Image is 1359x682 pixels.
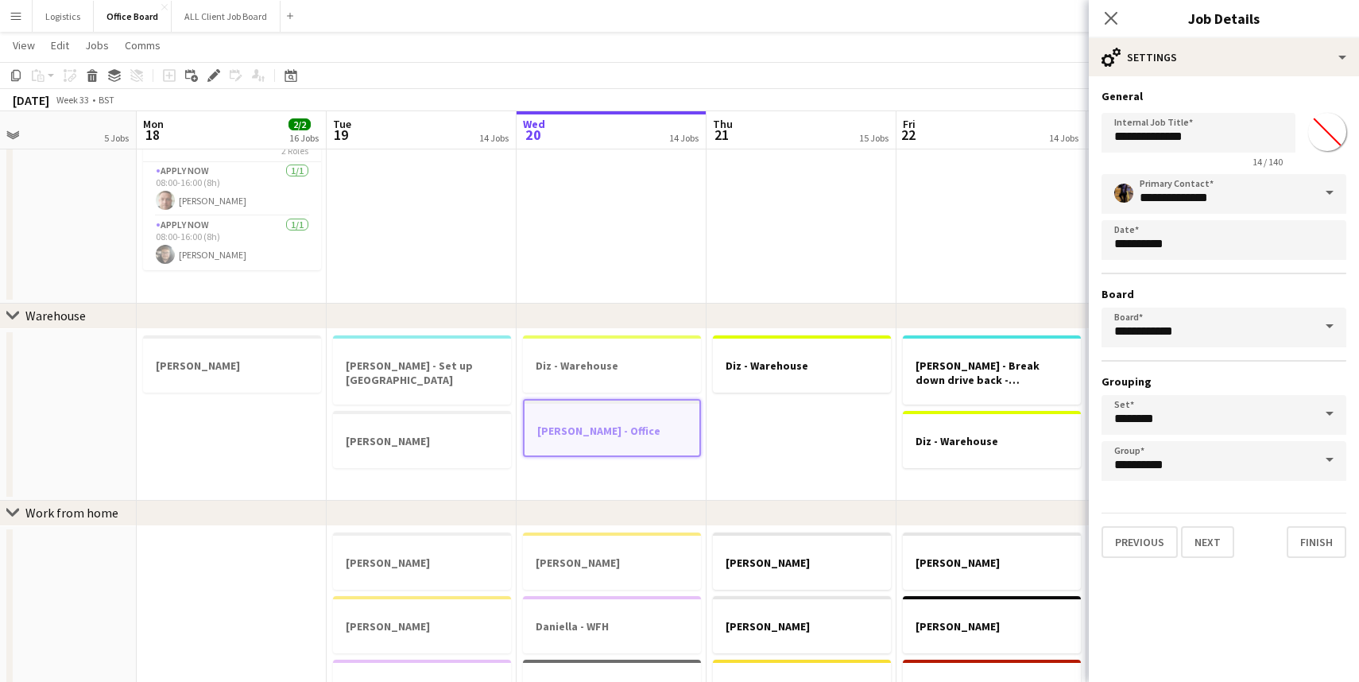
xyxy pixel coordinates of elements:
[333,596,511,653] app-job-card: [PERSON_NAME]
[333,358,511,387] h3: [PERSON_NAME] - Set up [GEOGRAPHIC_DATA]
[1102,287,1346,301] h3: Board
[143,335,321,393] app-job-card: [PERSON_NAME]
[523,399,701,457] app-job-card: [PERSON_NAME] - Office
[525,424,699,438] h3: [PERSON_NAME] - Office
[1089,8,1359,29] h3: Job Details
[6,35,41,56] a: View
[51,38,69,52] span: Edit
[903,335,1081,405] app-job-card: [PERSON_NAME] - Break down drive back - [GEOGRAPHIC_DATA]
[33,1,94,32] button: Logistics
[13,38,35,52] span: View
[125,38,161,52] span: Comms
[523,358,701,373] h3: Diz - Warehouse
[900,126,916,144] span: 22
[521,126,545,144] span: 20
[903,533,1081,590] app-job-card: [PERSON_NAME]
[333,411,511,468] app-job-card: [PERSON_NAME]
[713,619,891,634] h3: [PERSON_NAME]
[104,132,129,144] div: 5 Jobs
[333,556,511,570] h3: [PERSON_NAME]
[903,358,1081,387] h3: [PERSON_NAME] - Break down drive back - [GEOGRAPHIC_DATA]
[52,94,92,106] span: Week 33
[523,335,701,393] app-job-card: Diz - Warehouse
[713,358,891,373] h3: Diz - Warehouse
[903,117,916,131] span: Fri
[713,533,891,590] app-job-card: [PERSON_NAME]
[333,117,351,131] span: Tue
[903,556,1081,570] h3: [PERSON_NAME]
[1102,374,1346,389] h3: Grouping
[13,92,49,108] div: [DATE]
[903,619,1081,634] h3: [PERSON_NAME]
[710,126,733,144] span: 21
[333,434,511,448] h3: [PERSON_NAME]
[903,434,1081,448] h3: Diz - Warehouse
[143,117,164,131] span: Mon
[333,335,511,405] app-job-card: [PERSON_NAME] - Set up [GEOGRAPHIC_DATA]
[143,162,321,216] app-card-role: APPLY NOW1/108:00-16:00 (8h)[PERSON_NAME]
[143,358,321,373] h3: [PERSON_NAME]
[713,556,891,570] h3: [PERSON_NAME]
[1102,526,1178,558] button: Previous
[859,132,889,144] div: 15 Jobs
[333,619,511,634] h3: [PERSON_NAME]
[288,118,311,130] span: 2/2
[25,505,118,521] div: Work from home
[903,596,1081,653] app-job-card: [PERSON_NAME]
[523,556,701,570] h3: [PERSON_NAME]
[289,132,319,144] div: 16 Jobs
[143,216,321,270] app-card-role: APPLY NOW1/108:00-16:00 (8h)[PERSON_NAME]
[94,1,172,32] button: Office Board
[1240,156,1295,168] span: 14 / 140
[713,596,891,653] app-job-card: [PERSON_NAME]
[333,533,511,590] app-job-card: [PERSON_NAME]
[1089,38,1359,76] div: Settings
[143,107,321,270] app-job-card: 08:00-16:00 (8h)2/2[PERSON_NAME]2 RolesAPPLY NOW1/108:00-16:00 (8h)[PERSON_NAME]APPLY NOW1/108:00...
[141,126,164,144] span: 18
[903,411,1081,468] app-job-card: Diz - Warehouse
[479,132,509,144] div: 14 Jobs
[1049,132,1078,144] div: 14 Jobs
[99,94,114,106] div: BST
[85,38,109,52] span: Jobs
[79,35,115,56] a: Jobs
[1102,89,1346,103] h3: General
[331,126,351,144] span: 19
[25,308,86,324] div: Warehouse
[45,35,75,56] a: Edit
[281,145,308,157] span: 2 Roles
[713,117,733,131] span: Thu
[1287,526,1346,558] button: Finish
[523,596,701,653] app-job-card: Daniella - WFH
[523,533,701,590] app-job-card: [PERSON_NAME]
[1181,526,1234,558] button: Next
[523,619,701,634] h3: Daniella - WFH
[118,35,167,56] a: Comms
[669,132,699,144] div: 14 Jobs
[523,117,545,131] span: Wed
[172,1,281,32] button: ALL Client Job Board
[713,335,891,393] app-job-card: Diz - Warehouse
